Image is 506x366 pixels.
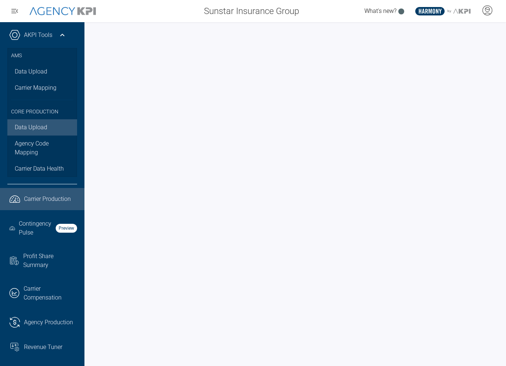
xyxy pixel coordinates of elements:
[7,119,77,136] a: Data Upload
[7,136,77,161] a: Agency Code Mapping
[24,31,52,40] a: AKPI Tools
[364,7,396,14] span: What's new?
[7,80,77,96] a: Carrier Mapping
[56,224,77,233] strong: Preview
[11,48,73,64] h3: AMS
[15,164,64,173] span: Carrier Data Health
[11,100,73,120] h3: Core Production
[30,7,96,16] img: AgencyKPI
[24,318,73,327] span: Agency Production
[23,252,77,270] span: Profit Share Summary
[7,161,77,177] a: Carrier Data Health
[19,219,51,237] span: Contingency Pulse
[24,284,77,302] span: Carrier Compensation
[204,4,299,18] span: Sunstar Insurance Group
[24,343,62,352] span: Revenue Tuner
[7,64,77,80] a: Data Upload
[24,195,71,203] span: Carrier Production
